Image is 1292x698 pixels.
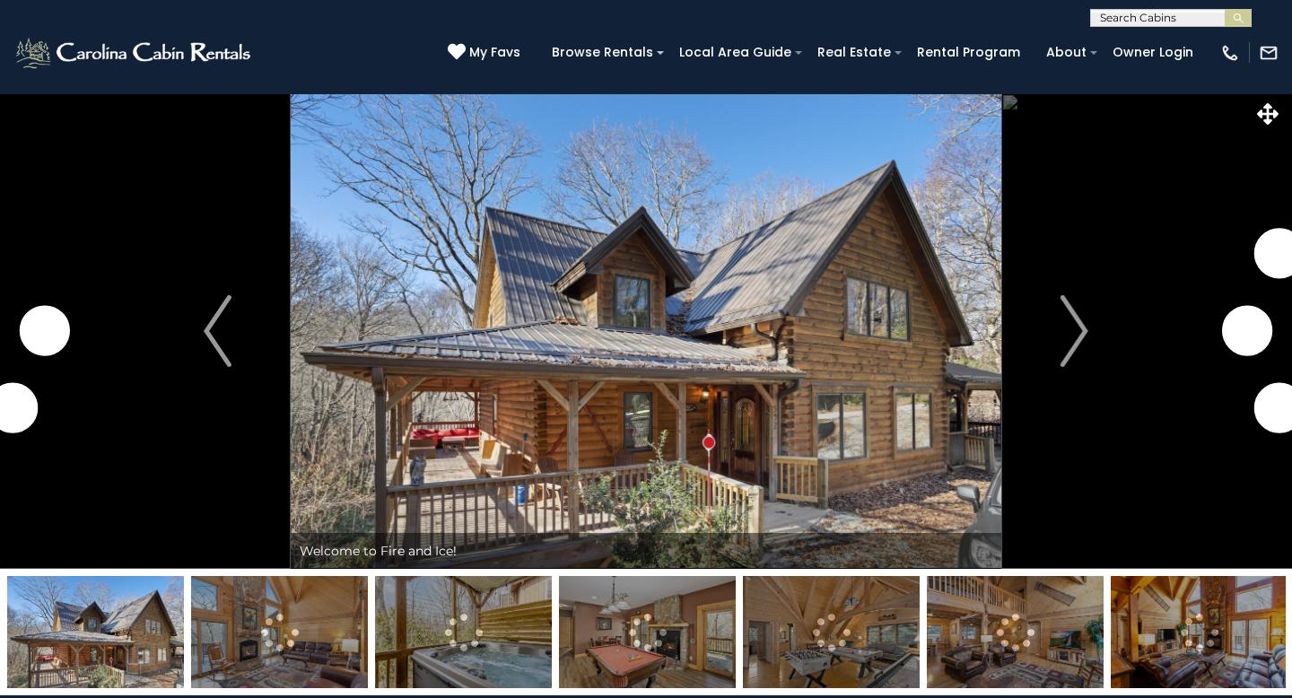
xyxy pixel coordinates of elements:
[375,576,552,688] img: 164090335
[1061,295,1087,367] img: arrow
[1104,39,1202,66] a: Owner Login
[743,576,920,688] img: 163279968
[808,39,900,66] a: Real Estate
[1259,43,1279,63] img: mail-regular-white.png
[291,533,1001,569] div: Welcome to Fire and Ice!
[144,93,291,569] button: Previous
[1220,43,1240,63] img: phone-regular-white.png
[543,39,662,66] a: Browse Rentals
[1001,93,1148,569] button: Next
[191,576,368,688] img: 163279953
[670,39,800,66] a: Local Area Guide
[559,576,736,688] img: 163279967
[1037,39,1096,66] a: About
[1111,576,1288,688] img: 163294735
[13,35,256,71] img: White-1-2.png
[7,576,184,688] img: 163279950
[469,43,520,62] span: My Favs
[908,39,1029,66] a: Rental Program
[927,576,1104,688] img: 163279969
[448,43,525,63] a: My Favs
[204,295,231,367] img: arrow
